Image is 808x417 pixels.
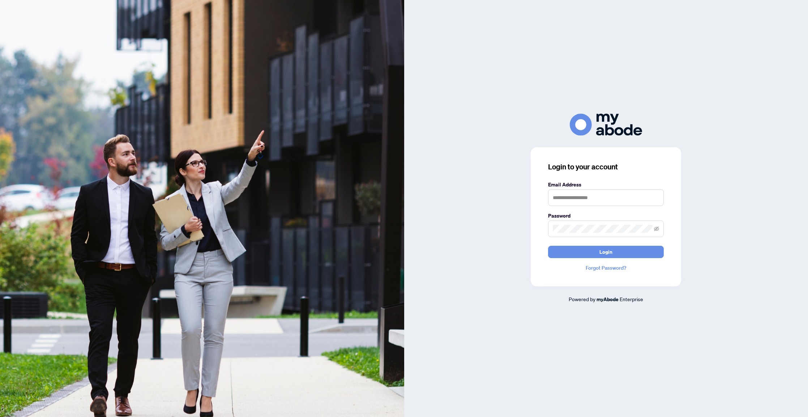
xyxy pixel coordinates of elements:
span: Login [599,246,612,258]
span: Powered by [569,296,595,302]
label: Email Address [548,181,664,189]
span: eye-invisible [654,226,659,231]
a: myAbode [597,295,619,303]
img: ma-logo [570,114,642,136]
a: Forgot Password? [548,264,664,272]
h3: Login to your account [548,162,664,172]
span: Enterprise [620,296,643,302]
label: Password [548,212,664,220]
button: Login [548,246,664,258]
